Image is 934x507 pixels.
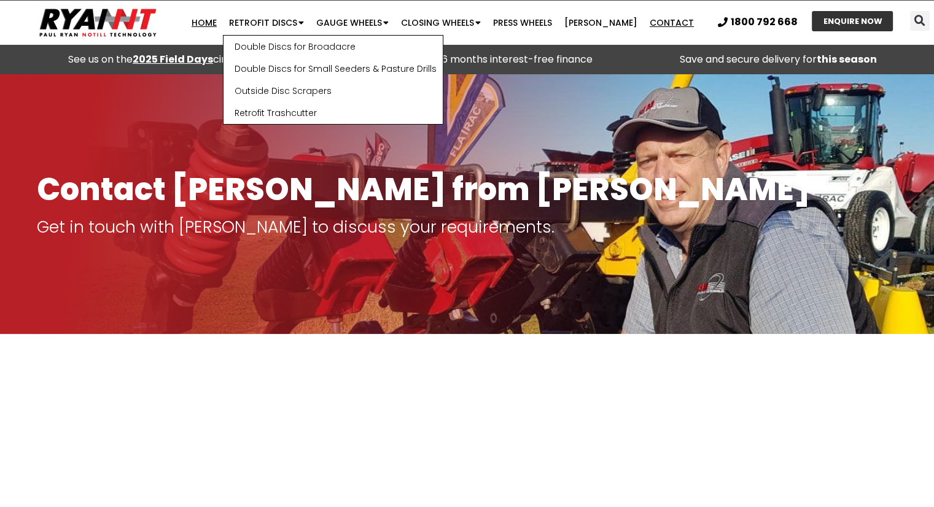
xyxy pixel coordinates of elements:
ul: Retrofit Discs [223,35,443,125]
strong: this season [817,52,877,66]
a: Gauge Wheels [310,10,395,35]
p: Buy Now Pay Later – 6 months interest-free finance [317,51,617,68]
h1: Contact [PERSON_NAME] from [PERSON_NAME] [37,172,897,206]
a: ENQUIRE NOW [812,11,893,31]
a: Contact [644,10,700,35]
a: Press Wheels [487,10,558,35]
p: Get in touch with [PERSON_NAME] to discuss your requirements. [37,219,897,236]
a: 2025 Field Days [133,52,213,66]
a: 1800 792 668 [718,17,798,27]
nav: Menu [181,10,704,35]
img: Ryan NT logo [37,4,160,42]
a: Outside Disc Scrapers [224,80,443,102]
span: ENQUIRE NOW [823,17,882,25]
div: Search [910,11,930,31]
a: Retrofit Trashcutter [224,102,443,124]
a: Double Discs for Broadacre [224,36,443,58]
a: Closing Wheels [395,10,487,35]
a: [PERSON_NAME] [558,10,644,35]
a: Home [185,10,223,35]
span: 1800 792 668 [731,17,798,27]
p: Save and secure delivery for [629,51,928,68]
a: Retrofit Discs [223,10,310,35]
div: See us on the circuit [6,51,305,68]
a: Double Discs for Small Seeders & Pasture Drills [224,58,443,80]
